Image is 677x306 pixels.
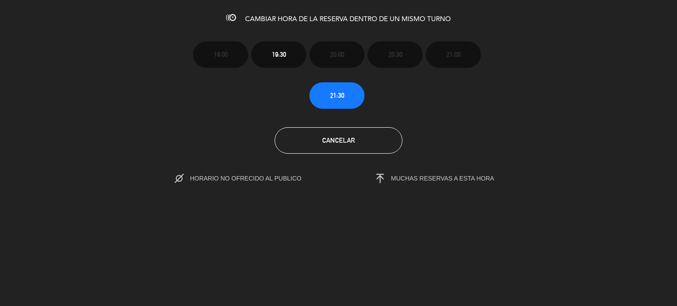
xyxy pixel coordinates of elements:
span: 21:30 [330,90,344,100]
span: HORARIO NO OFRECIDO AL PUBLICO [190,175,320,182]
span: MUCHAS RESERVAS A ESTA HORA [391,175,494,182]
span: 21:00 [446,49,461,59]
span: Cancelar [322,136,355,144]
span: 20:30 [388,49,402,59]
span: 19:00 [214,49,228,59]
span: 19:30 [272,49,286,59]
span: CAMBIAR HORA DE LA RESERVA DENTRO DE UN MISMO TURNO [245,16,451,23]
span: 20:00 [330,49,344,59]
